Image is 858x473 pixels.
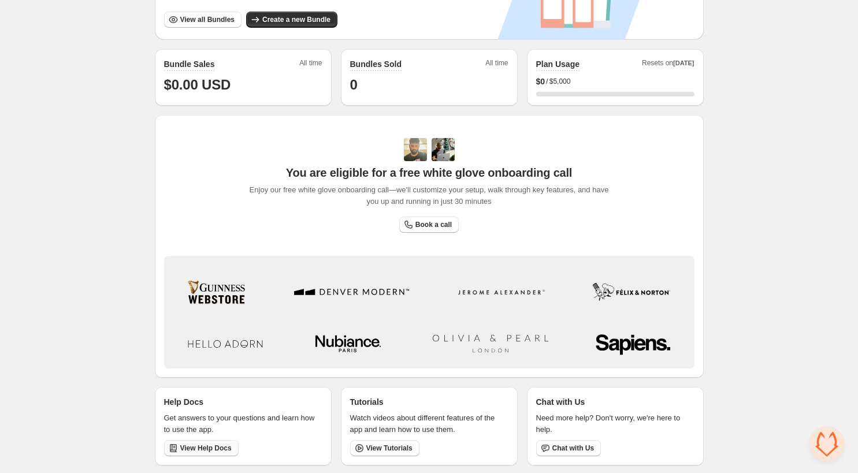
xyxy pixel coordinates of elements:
[536,440,601,456] button: Chat with Us
[164,12,242,28] button: View all Bundles
[536,76,545,87] span: $ 0
[180,15,235,24] span: View all Bundles
[350,76,508,94] h1: 0
[286,166,572,180] span: You are eligible for a free white glove onboarding call
[432,138,455,161] img: Prakhar
[536,76,694,87] div: /
[536,412,694,435] p: Need more help? Don't worry, we're here to help.
[415,220,452,229] span: Book a call
[350,58,402,70] h2: Bundles Sold
[164,412,322,435] p: Get answers to your questions and learn how to use the app.
[642,58,694,71] span: Resets on
[350,396,384,408] p: Tutorials
[299,58,322,71] span: All time
[164,396,203,408] p: Help Docs
[366,444,413,453] span: View Tutorials
[549,77,571,86] span: $5,000
[180,444,232,453] span: View Help Docs
[164,440,239,456] a: View Help Docs
[673,59,694,66] span: [DATE]
[809,427,844,461] div: Open chat
[350,440,419,456] a: View Tutorials
[404,138,427,161] img: Adi
[485,58,508,71] span: All time
[246,12,337,28] button: Create a new Bundle
[536,396,585,408] p: Chat with Us
[164,58,215,70] h2: Bundle Sales
[262,15,330,24] span: Create a new Bundle
[552,444,595,453] span: Chat with Us
[243,184,615,207] span: Enjoy our free white glove onboarding call—we'll customize your setup, walk through key features,...
[399,217,459,233] a: Book a call
[350,412,508,435] p: Watch videos about different features of the app and learn how to use them.
[536,58,580,70] h2: Plan Usage
[164,76,322,94] h1: $0.00 USD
